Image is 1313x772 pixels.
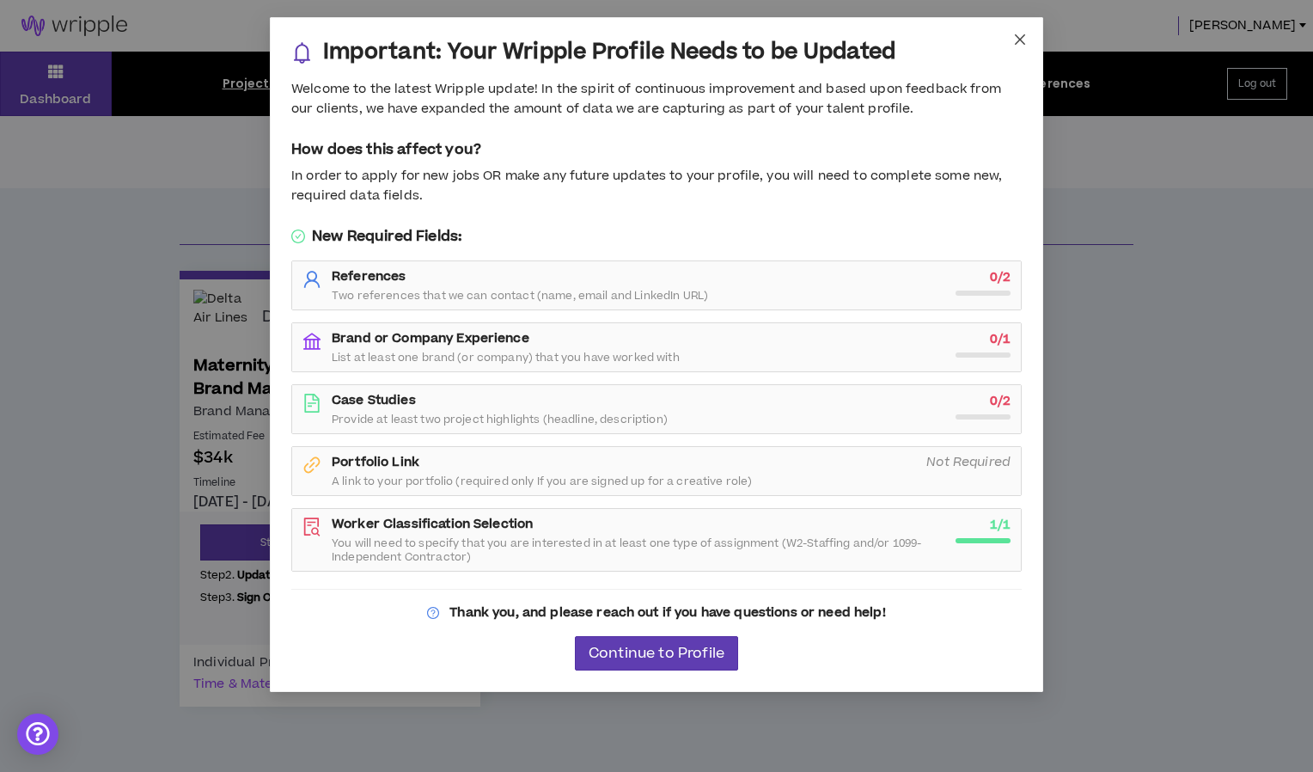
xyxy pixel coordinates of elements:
[990,330,1011,348] strong: 0 / 1
[575,636,738,671] button: Continue to Profile
[332,413,668,426] span: Provide at least two project highlights (headline, description)
[17,714,58,755] div: Open Intercom Messenger
[449,604,885,622] strong: Thank you, and please reach out if you have questions or need help!
[291,42,313,64] span: bell
[926,453,1011,471] i: Not Required
[427,607,439,619] span: question-circle
[291,167,1022,205] div: In order to apply for new jobs OR make any future updates to your profile, you will need to compl...
[302,456,321,475] span: link
[332,289,708,303] span: Two references that we can contact (name, email and LinkedIn URL)
[990,268,1011,286] strong: 0 / 2
[291,226,1022,247] h5: New Required Fields:
[990,516,1011,534] strong: 1 / 1
[332,475,752,488] span: A link to your portfolio (required only If you are signed up for a creative role)
[323,39,895,66] h3: Important: Your Wripple Profile Needs to be Updated
[302,332,321,351] span: bank
[332,267,406,285] strong: References
[589,646,724,662] span: Continue to Profile
[332,391,416,409] strong: Case Studies
[302,394,321,413] span: file-text
[990,392,1011,410] strong: 0 / 2
[332,329,529,347] strong: Brand or Company Experience
[332,536,945,564] span: You will need to specify that you are interested in at least one type of assignment (W2-Staffing ...
[1013,33,1027,46] span: close
[291,80,1022,119] div: Welcome to the latest Wripple update! In the spirit of continuous improvement and based upon feed...
[332,351,680,365] span: List at least one brand (or company) that you have worked with
[997,17,1043,64] button: Close
[291,139,1022,160] h5: How does this affect you?
[302,518,321,536] span: file-search
[302,270,321,289] span: user
[291,230,305,243] span: check-circle
[332,453,419,471] strong: Portfolio Link
[332,515,533,533] strong: Worker Classification Selection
